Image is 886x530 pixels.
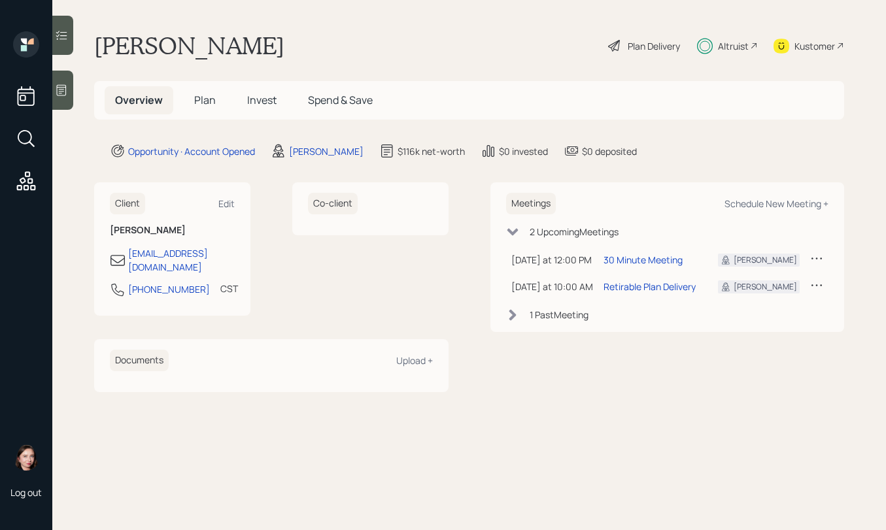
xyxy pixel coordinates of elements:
div: Altruist [718,39,749,53]
div: 1 Past Meeting [530,308,588,322]
div: [DATE] at 10:00 AM [511,280,593,293]
div: [DATE] at 12:00 PM [511,253,593,267]
div: [PERSON_NAME] [734,281,797,293]
span: Overview [115,93,163,107]
h1: [PERSON_NAME] [94,31,284,60]
h6: Documents [110,350,169,371]
div: Edit [218,197,235,210]
div: 30 Minute Meeting [604,253,683,267]
div: Schedule New Meeting + [724,197,828,210]
h6: Meetings [506,193,556,214]
span: Spend & Save [308,93,373,107]
h6: Co-client [308,193,358,214]
div: Upload + [396,354,433,367]
div: Kustomer [794,39,835,53]
div: Plan Delivery [628,39,680,53]
img: aleksandra-headshot.png [13,444,39,471]
span: Invest [247,93,277,107]
div: CST [220,282,238,295]
div: $0 invested [499,144,548,158]
div: $0 deposited [582,144,637,158]
h6: Client [110,193,145,214]
div: Retirable Plan Delivery [604,280,696,293]
h6: [PERSON_NAME] [110,225,235,236]
div: [PHONE_NUMBER] [128,282,210,296]
div: Opportunity · Account Opened [128,144,255,158]
div: 2 Upcoming Meeting s [530,225,619,239]
div: [EMAIL_ADDRESS][DOMAIN_NAME] [128,246,235,274]
div: Log out [10,486,42,499]
div: $116k net-worth [398,144,465,158]
div: [PERSON_NAME] [734,254,797,266]
span: Plan [194,93,216,107]
div: [PERSON_NAME] [289,144,364,158]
